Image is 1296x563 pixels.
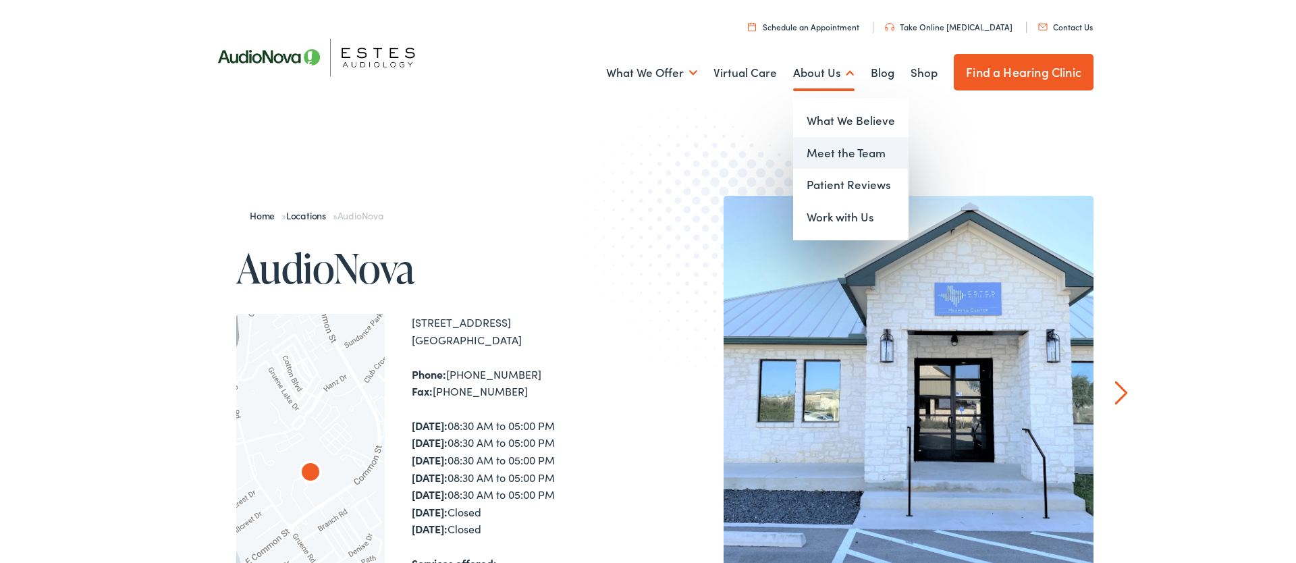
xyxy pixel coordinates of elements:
span: » » [250,209,383,222]
div: [STREET_ADDRESS] [GEOGRAPHIC_DATA] [412,314,648,348]
a: Virtual Care [713,48,777,98]
a: Next [1115,381,1128,405]
strong: [DATE]: [412,418,448,433]
a: What We Believe [793,105,909,137]
div: [PHONE_NUMBER] [PHONE_NUMBER] [412,366,648,400]
a: Meet the Team [793,137,909,169]
a: Shop [911,48,938,98]
a: Find a Hearing Clinic [954,54,1093,90]
img: utility icon [748,22,756,31]
a: Locations [286,209,333,222]
a: Blog [871,48,894,98]
strong: [DATE]: [412,487,448,502]
a: Patient Reviews [793,169,909,201]
div: AudioNova [294,458,327,490]
strong: [DATE]: [412,521,448,536]
div: 08:30 AM to 05:00 PM 08:30 AM to 05:00 PM 08:30 AM to 05:00 PM 08:30 AM to 05:00 PM 08:30 AM to 0... [412,417,648,538]
a: Take Online [MEDICAL_DATA] [885,21,1013,32]
strong: [DATE]: [412,504,448,519]
strong: Fax: [412,383,433,398]
a: What We Offer [606,48,697,98]
a: Home [250,209,281,222]
img: utility icon [1038,24,1048,30]
strong: [DATE]: [412,435,448,450]
strong: [DATE]: [412,470,448,485]
span: AudioNova [337,209,383,222]
a: Contact Us [1038,21,1093,32]
h1: AudioNova [236,246,648,290]
a: About Us [793,48,855,98]
img: utility icon [885,23,894,31]
a: Schedule an Appointment [748,21,859,32]
a: Work with Us [793,201,909,234]
strong: [DATE]: [412,452,448,467]
strong: Phone: [412,367,446,381]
